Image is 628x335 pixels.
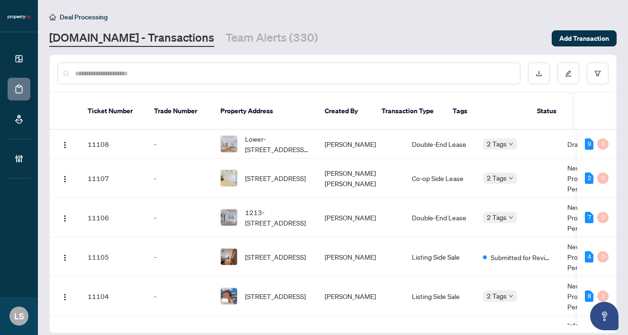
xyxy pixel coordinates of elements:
[565,70,572,77] span: edit
[221,136,237,152] img: thumbnail-img
[80,130,146,159] td: 11108
[146,277,213,316] td: -
[60,13,108,21] span: Deal Processing
[61,215,69,222] img: Logo
[146,93,213,130] th: Trade Number
[221,249,237,265] img: thumbnail-img
[585,172,593,184] div: 2
[57,210,73,225] button: Logo
[146,198,213,237] td: -
[557,63,579,84] button: edit
[146,237,213,277] td: -
[404,159,475,198] td: Co-op Side Lease
[226,30,318,47] a: Team Alerts (330)
[325,140,376,148] span: [PERSON_NAME]
[80,198,146,237] td: 11106
[80,277,146,316] td: 11104
[57,136,73,152] button: Logo
[325,169,376,188] span: [PERSON_NAME] [PERSON_NAME]
[221,170,237,186] img: thumbnail-img
[528,63,550,84] button: download
[597,212,609,223] div: 0
[245,252,306,262] span: [STREET_ADDRESS]
[491,252,552,263] span: Submitted for Review
[404,198,475,237] td: Double-End Lease
[49,30,214,47] a: [DOMAIN_NAME] - Transactions
[57,171,73,186] button: Logo
[221,288,237,304] img: thumbnail-img
[509,142,513,146] span: down
[585,212,593,223] div: 7
[509,294,513,299] span: down
[80,237,146,277] td: 11105
[61,141,69,149] img: Logo
[325,253,376,261] span: [PERSON_NAME]
[57,289,73,304] button: Logo
[509,215,513,220] span: down
[404,130,475,159] td: Double-End Lease
[61,254,69,262] img: Logo
[245,207,309,228] span: 1213-[STREET_ADDRESS]
[146,159,213,198] td: -
[80,93,146,130] th: Ticket Number
[552,30,617,46] button: Add Transaction
[146,130,213,159] td: -
[325,213,376,222] span: [PERSON_NAME]
[487,290,507,301] span: 2 Tags
[536,70,542,77] span: download
[509,176,513,181] span: down
[374,93,445,130] th: Transaction Type
[585,251,593,263] div: 4
[594,70,601,77] span: filter
[213,93,317,130] th: Property Address
[57,249,73,264] button: Logo
[317,93,374,130] th: Created By
[529,93,601,130] th: Status
[245,173,306,183] span: [STREET_ADDRESS]
[559,31,609,46] span: Add Transaction
[80,159,146,198] td: 11107
[221,209,237,226] img: thumbnail-img
[8,14,30,20] img: logo
[61,175,69,183] img: Logo
[487,138,507,149] span: 2 Tags
[597,290,609,302] div: 0
[245,134,309,154] span: Lower-[STREET_ADDRESS][PERSON_NAME]
[597,251,609,263] div: 0
[590,302,619,330] button: Open asap
[597,172,609,184] div: 0
[487,212,507,223] span: 2 Tags
[587,63,609,84] button: filter
[49,14,56,20] span: home
[404,277,475,316] td: Listing Side Sale
[61,293,69,301] img: Logo
[404,237,475,277] td: Listing Side Sale
[585,290,593,302] div: 8
[325,292,376,300] span: [PERSON_NAME]
[14,309,24,323] span: LS
[245,291,306,301] span: [STREET_ADDRESS]
[487,172,507,183] span: 2 Tags
[597,138,609,150] div: 0
[585,138,593,150] div: 9
[445,93,529,130] th: Tags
